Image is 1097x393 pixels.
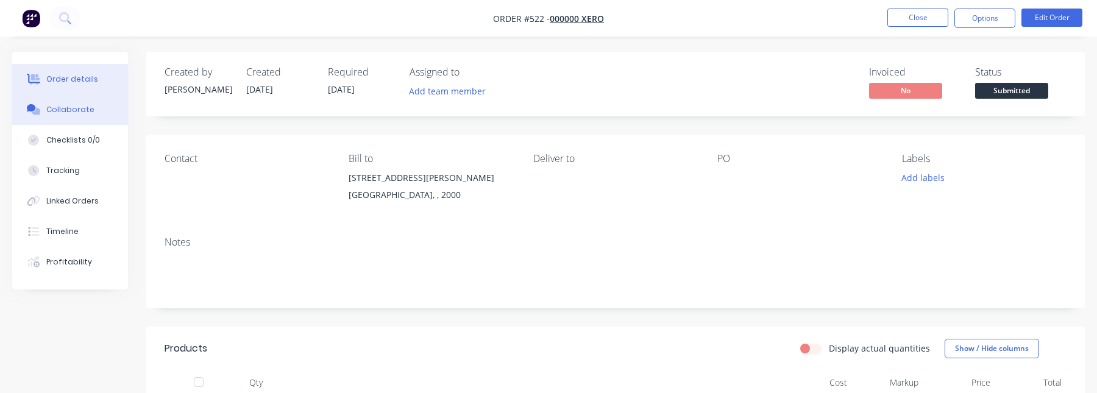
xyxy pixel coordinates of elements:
[975,83,1048,98] span: Submitted
[1021,9,1082,27] button: Edit Order
[246,66,313,78] div: Created
[902,153,1067,165] div: Labels
[46,74,98,85] div: Order details
[550,13,604,24] a: 000000 Xero
[165,66,232,78] div: Created by
[165,83,232,96] div: [PERSON_NAME]
[328,66,395,78] div: Required
[328,83,355,95] span: [DATE]
[410,83,492,99] button: Add team member
[46,135,100,146] div: Checklists 0/0
[349,153,513,165] div: Bill to
[717,153,882,165] div: PO
[22,9,40,27] img: Factory
[349,169,513,186] div: [STREET_ADDRESS][PERSON_NAME]
[869,66,960,78] div: Invoiced
[493,13,550,24] span: Order #522 -
[895,169,951,186] button: Add labels
[12,64,128,94] button: Order details
[46,226,79,237] div: Timeline
[975,83,1048,101] button: Submitted
[403,83,492,99] button: Add team member
[12,186,128,216] button: Linked Orders
[246,83,273,95] span: [DATE]
[945,339,1039,358] button: Show / Hide columns
[46,165,80,176] div: Tracking
[12,155,128,186] button: Tracking
[46,257,92,267] div: Profitability
[533,153,698,165] div: Deliver to
[887,9,948,27] button: Close
[12,216,128,247] button: Timeline
[829,342,930,355] label: Display actual quantities
[410,66,531,78] div: Assigned to
[46,104,94,115] div: Collaborate
[349,186,513,204] div: [GEOGRAPHIC_DATA], , 2000
[165,153,329,165] div: Contact
[12,247,128,277] button: Profitability
[165,236,1067,248] div: Notes
[46,196,99,207] div: Linked Orders
[869,83,942,98] span: No
[12,94,128,125] button: Collaborate
[12,125,128,155] button: Checklists 0/0
[954,9,1015,28] button: Options
[975,66,1067,78] div: Status
[349,169,513,208] div: [STREET_ADDRESS][PERSON_NAME][GEOGRAPHIC_DATA], , 2000
[165,341,207,356] div: Products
